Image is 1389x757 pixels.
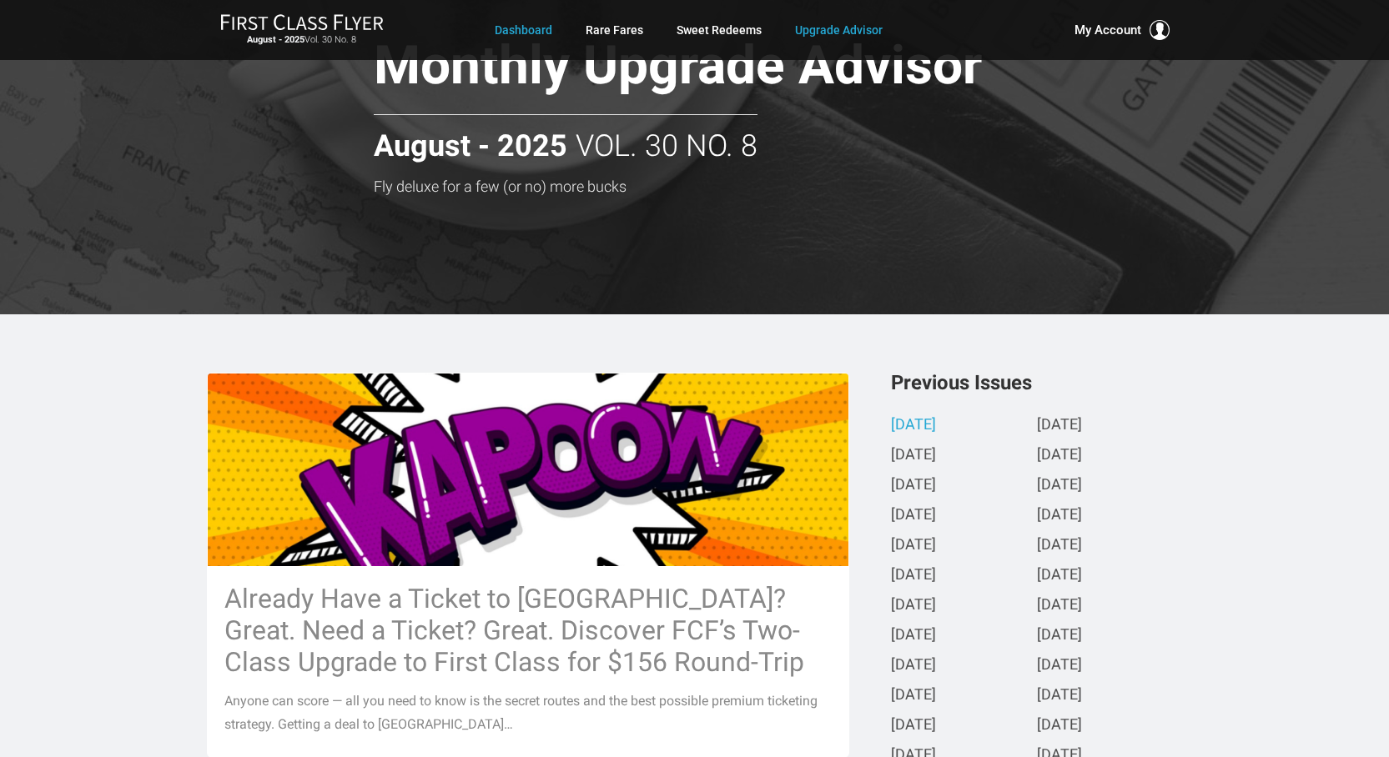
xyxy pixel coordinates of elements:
a: Rare Fares [586,15,643,45]
a: [DATE] [891,507,936,524]
a: [DATE] [891,597,936,614]
a: [DATE] [891,627,936,644]
a: [DATE] [891,477,936,494]
a: Sweet Redeems [677,15,762,45]
a: Already Have a Ticket to [GEOGRAPHIC_DATA]? Great. Need a Ticket? Great. Discover FCF’s Two-Class... [207,373,849,757]
a: Dashboard [495,15,552,45]
a: [DATE] [891,417,936,434]
button: My Account [1074,20,1170,40]
a: [DATE] [1037,447,1082,464]
a: [DATE] [1037,717,1082,734]
a: [DATE] [891,717,936,734]
a: [DATE] [891,537,936,554]
h3: Fly deluxe for a few (or no) more bucks [374,178,1100,195]
a: First Class FlyerAugust - 2025Vol. 30 No. 8 [220,13,384,47]
p: Anyone can score — all you need to know is the secret routes and the best possible premium ticket... [224,689,832,736]
h3: Previous Issues [891,373,1183,393]
a: [DATE] [1037,597,1082,614]
strong: August - 2025 [374,130,567,163]
img: First Class Flyer [220,13,384,31]
a: [DATE] [1037,537,1082,554]
a: [DATE] [1037,627,1082,644]
a: Upgrade Advisor [795,15,883,45]
a: [DATE] [1037,657,1082,674]
a: [DATE] [1037,687,1082,704]
small: Vol. 30 No. 8 [220,34,384,46]
strong: August - 2025 [247,34,304,45]
a: [DATE] [1037,567,1082,584]
a: [DATE] [891,687,936,704]
a: [DATE] [891,567,936,584]
a: [DATE] [891,447,936,464]
h3: Already Have a Ticket to [GEOGRAPHIC_DATA]? Great. Need a Ticket? Great. Discover FCF’s Two-Class... [224,583,832,678]
h1: Monthly Upgrade Advisor [374,37,1100,101]
h2: Vol. 30 No. 8 [374,114,757,163]
span: My Account [1074,20,1141,40]
a: [DATE] [1037,417,1082,434]
a: [DATE] [1037,507,1082,524]
a: [DATE] [891,657,936,674]
a: [DATE] [1037,477,1082,494]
